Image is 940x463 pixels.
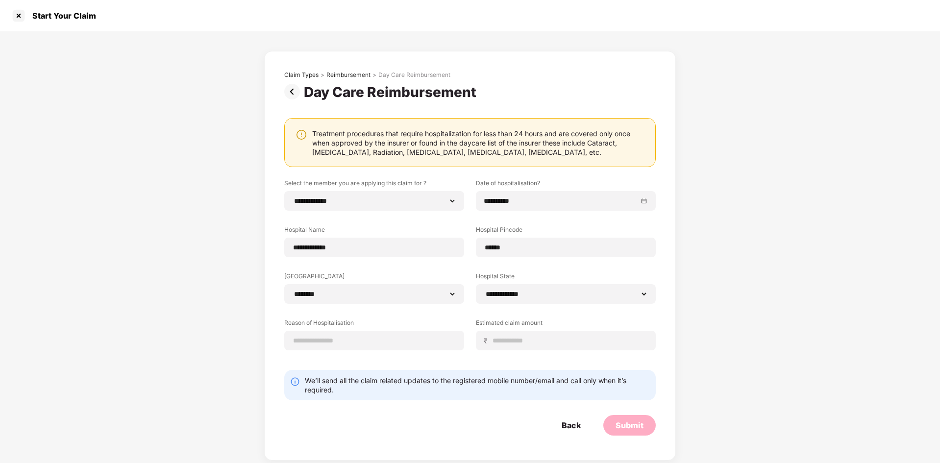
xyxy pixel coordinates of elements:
span: ₹ [484,336,492,345]
label: Hospital Name [284,225,464,238]
label: [GEOGRAPHIC_DATA] [284,272,464,284]
label: Reason of Hospitalisation [284,318,464,331]
img: svg+xml;base64,PHN2ZyBpZD0iSW5mby0yMHgyMCIgeG1sbnM9Imh0dHA6Ly93d3cudzMub3JnLzIwMDAvc3ZnIiB3aWR0aD... [290,377,300,387]
img: svg+xml;base64,PHN2ZyBpZD0iV2FybmluZ18tXzI0eDI0IiBkYXRhLW5hbWU9Ildhcm5pbmcgLSAyNHgyNCIgeG1sbnM9Im... [296,129,307,141]
label: Select the member you are applying this claim for ? [284,179,464,191]
img: svg+xml;base64,PHN2ZyBpZD0iUHJldi0zMngzMiIgeG1sbnM9Imh0dHA6Ly93d3cudzMub3JnLzIwMDAvc3ZnIiB3aWR0aD... [284,84,304,99]
div: Treatment procedures that require hospitalization for less than 24 hours and are covered only onc... [312,129,645,157]
div: We’ll send all the claim related updates to the registered mobile number/email and call only when... [305,376,650,394]
div: Submit [616,420,643,431]
div: > [321,71,324,79]
div: Day Care Reimbursement [378,71,450,79]
div: Back [562,420,581,431]
div: Reimbursement [326,71,371,79]
label: Estimated claim amount [476,318,656,331]
div: Day Care Reimbursement [304,84,480,100]
div: Claim Types [284,71,319,79]
label: Hospital Pincode [476,225,656,238]
label: Hospital State [476,272,656,284]
label: Date of hospitalisation? [476,179,656,191]
div: Start Your Claim [26,11,96,21]
div: > [372,71,376,79]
